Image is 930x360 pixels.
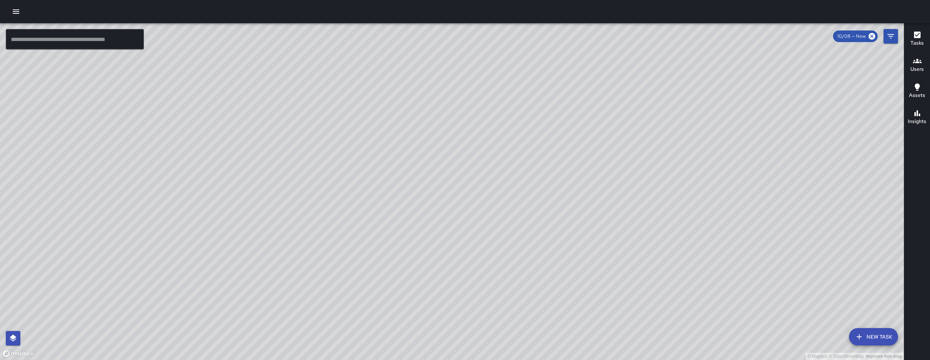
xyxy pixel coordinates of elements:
[904,105,930,131] button: Insights
[904,52,930,78] button: Users
[904,78,930,105] button: Assets
[908,118,926,126] h6: Insights
[910,65,924,73] h6: Users
[833,33,870,40] span: 10/08 — Now
[909,91,925,99] h6: Assets
[910,39,924,47] h6: Tasks
[833,30,878,42] div: 10/08 — Now
[883,29,898,44] button: Filters
[904,26,930,52] button: Tasks
[849,328,898,345] button: New Task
